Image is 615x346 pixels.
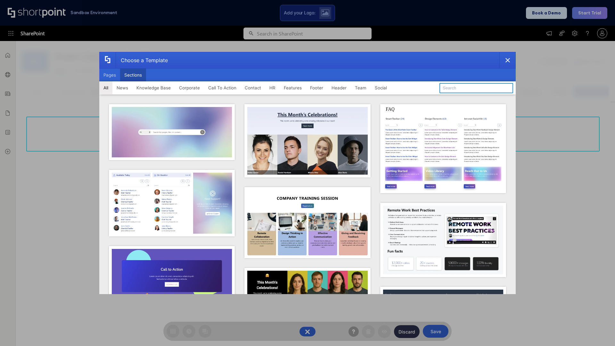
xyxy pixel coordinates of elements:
[265,81,280,94] button: HR
[280,81,306,94] button: Features
[132,81,175,94] button: Knowledge Base
[583,315,615,346] iframe: Chat Widget
[241,81,265,94] button: Contact
[204,81,241,94] button: Call To Action
[371,81,391,94] button: Social
[120,69,146,81] button: Sections
[175,81,204,94] button: Corporate
[99,81,112,94] button: All
[112,81,132,94] button: News
[306,81,327,94] button: Footer
[327,81,351,94] button: Header
[351,81,371,94] button: Team
[439,83,513,93] input: Search
[116,52,168,68] div: Choose a Template
[99,52,516,294] div: template selector
[99,69,120,81] button: Pages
